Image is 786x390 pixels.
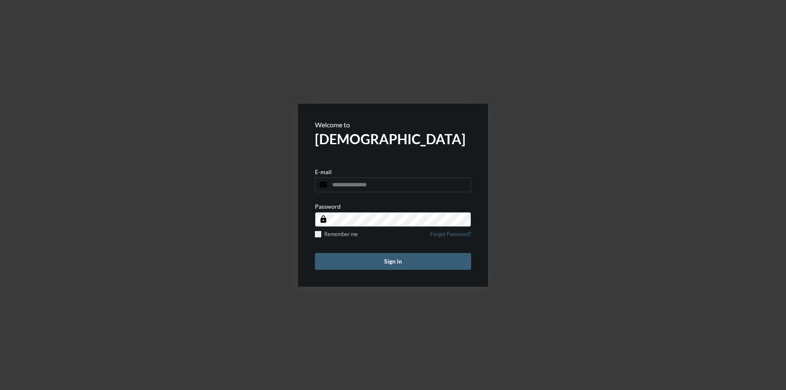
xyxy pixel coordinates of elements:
[315,253,471,270] button: Sign in
[315,131,471,147] h2: [DEMOGRAPHIC_DATA]
[430,231,471,242] a: Forgot Password?
[315,168,332,175] p: E-mail
[315,203,341,210] p: Password
[315,121,471,129] p: Welcome to
[315,231,358,237] label: Remember me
